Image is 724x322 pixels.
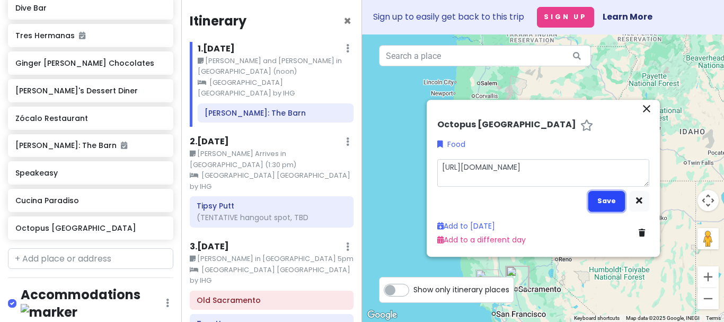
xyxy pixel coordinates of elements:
small: [PERSON_NAME] and [PERSON_NAME] in [GEOGRAPHIC_DATA] (noon) [198,56,354,77]
img: Google [365,308,400,322]
h6: Octopus [GEOGRAPHIC_DATA] [15,223,165,233]
h4: Itinerary [190,13,246,29]
div: (TENTATIVE hangout spot, TBD [197,213,346,222]
i: Added to itinerary [121,142,127,149]
h6: [PERSON_NAME]: The Barn [15,141,165,150]
a: Terms [706,315,721,321]
span: Close itinerary [343,12,351,30]
div: Tres Hermanas [502,262,534,294]
small: [GEOGRAPHIC_DATA] [GEOGRAPHIC_DATA] by IHG [190,265,354,286]
a: Food [437,139,465,151]
h6: Ginger [PERSON_NAME] Chocolates [15,58,165,68]
a: Add to [DATE] [437,221,495,231]
small: [PERSON_NAME] in [GEOGRAPHIC_DATA] 5pm [190,254,354,264]
a: Open this area in Google Maps (opens a new window) [365,308,400,322]
div: The Warm Puppy Café [471,265,503,297]
button: Drag Pegman onto the map to open Street View [697,228,719,249]
h6: Tres Hermanas [15,31,165,40]
div: Tipsy Putt [501,262,533,293]
span: Show only itinerary places [413,284,509,295]
h4: Accommodations [21,286,166,320]
input: + Add place or address [8,248,173,269]
button: Sign Up [537,7,594,28]
small: [GEOGRAPHIC_DATA] [GEOGRAPHIC_DATA] by IHG [190,170,354,192]
i: Added to itinerary [79,32,85,39]
a: Learn More [603,11,652,23]
button: Close [343,15,351,28]
textarea: [URL][DOMAIN_NAME] [437,159,649,187]
button: Keyboard shortcuts [574,315,620,322]
div: Iron Horse Tavern - R St. Sacramento [501,262,533,294]
h6: Old Sacramento [197,295,346,305]
h6: Tipsy Putt [197,201,346,211]
h6: Zócalo Restaurant [15,114,165,123]
a: Delete place [639,227,649,239]
h6: 1 . [DATE] [198,43,235,55]
h6: Cucina Paradiso [15,196,165,205]
div: Cucina Paradiso [474,272,506,304]
a: Star place [580,119,593,133]
div: Rancho Obi Wan [473,273,505,304]
small: [PERSON_NAME] Arrives in [GEOGRAPHIC_DATA] (1:30 pm) [190,149,354,170]
h6: Octopus [GEOGRAPHIC_DATA] [437,119,576,130]
span: Map data ©2025 Google, INEGI [626,315,700,321]
button: Close [640,102,654,119]
h6: 3 . [DATE] [190,241,229,253]
div: Speakeasy [473,272,505,304]
input: Search a place [379,45,591,66]
a: Add to a different day [437,235,526,246]
button: Zoom out [697,288,719,309]
h6: Speakeasy [15,168,165,178]
h6: 2 . [DATE] [190,136,229,147]
img: marker [21,304,77,320]
i: close [640,102,653,115]
small: [GEOGRAPHIC_DATA] [GEOGRAPHIC_DATA] by IHG [198,77,354,99]
button: Map camera controls [697,190,719,211]
h6: Dive Bar [15,3,165,13]
button: Save [588,191,625,212]
button: Zoom in [697,266,719,288]
h6: [PERSON_NAME]'s Dessert Diner [15,86,165,95]
h6: Drake's: The Barn [205,108,346,118]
